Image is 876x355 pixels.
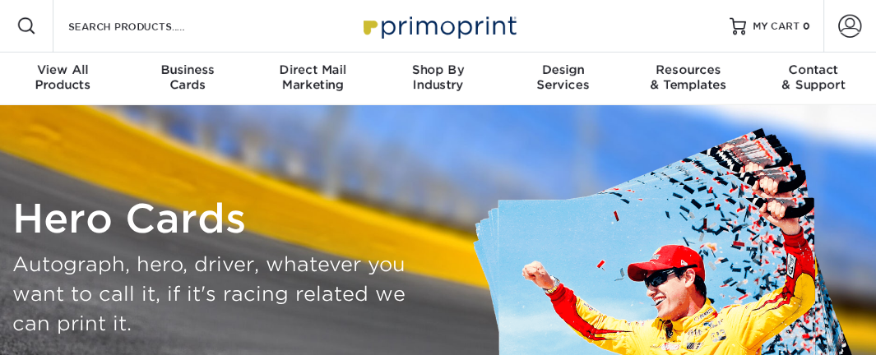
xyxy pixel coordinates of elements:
a: Contact& Support [751,53,876,105]
div: Autograph, hero, driver, whatever you want to call it, if it's racing related we can print it. [12,250,426,339]
span: Business [125,62,250,77]
div: Marketing [250,62,375,92]
span: Design [501,62,626,77]
span: Direct Mail [250,62,375,77]
img: Primoprint [356,8,521,44]
div: & Support [751,62,876,92]
a: Shop ByIndustry [375,53,500,105]
div: Industry [375,62,500,92]
div: Cards [125,62,250,92]
a: DesignServices [501,53,626,105]
span: Resources [626,62,751,77]
span: Shop By [375,62,500,77]
span: MY CART [753,20,800,34]
span: Contact [751,62,876,77]
div: & Templates [626,62,751,92]
a: Resources& Templates [626,53,751,105]
input: SEARCH PRODUCTS..... [67,16,227,36]
a: BusinessCards [125,53,250,105]
a: Direct MailMarketing [250,53,375,105]
div: Services [501,62,626,92]
h1: Hero Cards [12,196,426,243]
span: 0 [803,21,810,32]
